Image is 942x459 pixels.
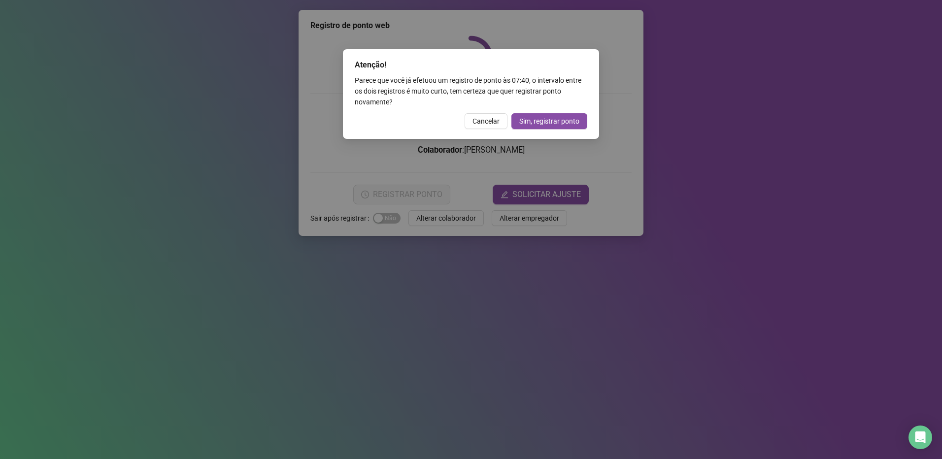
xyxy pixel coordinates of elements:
[472,116,500,127] span: Cancelar
[511,113,587,129] button: Sim, registrar ponto
[519,116,579,127] span: Sim, registrar ponto
[355,75,587,107] div: Parece que você já efetuou um registro de ponto às 07:40 , o intervalo entre os dois registros é ...
[465,113,507,129] button: Cancelar
[908,426,932,449] div: Open Intercom Messenger
[355,59,587,71] div: Atenção!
